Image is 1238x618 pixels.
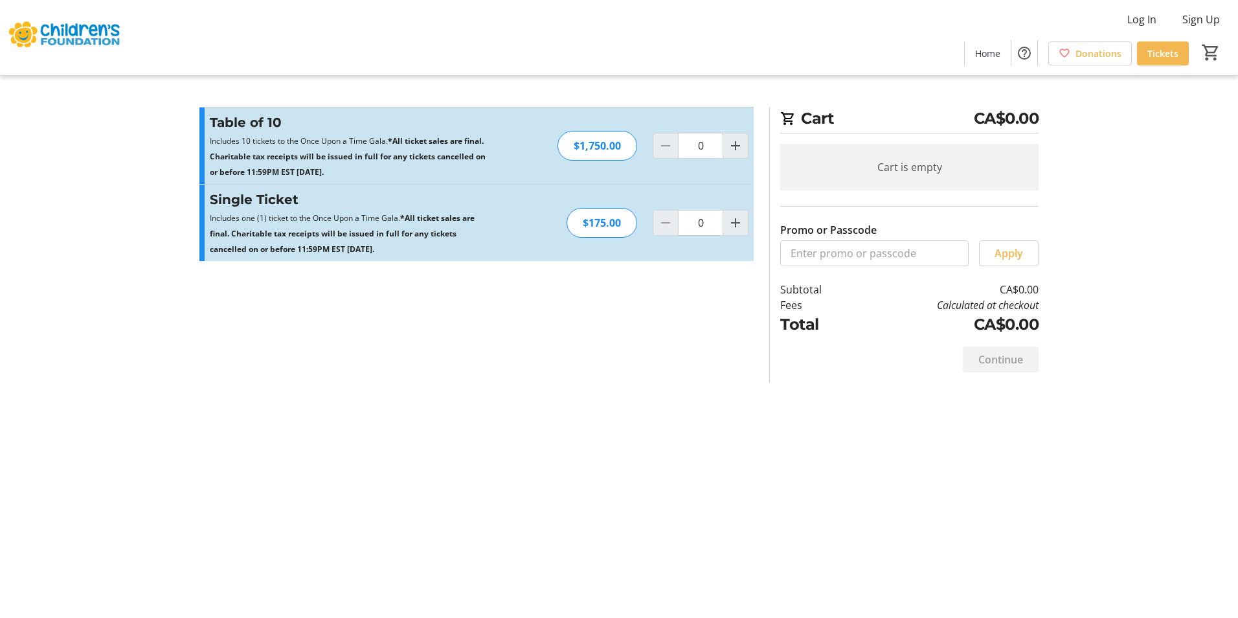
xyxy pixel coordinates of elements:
span: CA$0.00 [974,107,1039,130]
a: Tickets [1137,41,1189,65]
h3: Single Ticket [210,190,493,209]
span: Home [975,47,1000,60]
td: CA$0.00 [855,282,1039,297]
td: Fees [780,297,855,313]
span: Apply [995,246,1023,261]
input: Enter promo or passcode [780,240,969,266]
span: Sign Up [1182,12,1220,27]
input: Table of 10 Quantity [678,133,723,159]
td: Total [780,313,855,336]
strong: *All ticket sales are final. Charitable tax receipts will be issued in full for any tickets cance... [210,135,486,177]
h3: Table of 10 [210,113,493,132]
div: Cart is empty [780,144,1039,190]
span: Donations [1075,47,1121,60]
span: Includes one (1) ticket to the Once Upon a Time Gala. [210,212,400,223]
h2: Cart [780,107,1039,133]
button: Log In [1117,9,1167,30]
td: Calculated at checkout [855,297,1039,313]
button: Increment by one [723,211,748,235]
button: Sign Up [1172,9,1230,30]
button: Apply [979,240,1039,266]
td: CA$0.00 [855,313,1039,336]
button: Increment by one [723,133,748,158]
label: Promo or Passcode [780,222,877,238]
input: Single Ticket Quantity [678,210,723,236]
button: Cart [1199,41,1222,64]
td: Subtotal [780,282,855,297]
span: Includes 10 tickets to the Once Upon a Time Gala. [210,135,388,146]
span: Log In [1127,12,1156,27]
a: Home [965,41,1011,65]
button: Help [1011,40,1037,66]
a: Donations [1048,41,1132,65]
img: The Children's Foundation of Guelph and Wellington's Logo [8,5,123,70]
div: $1,750.00 [557,131,637,161]
div: $175.00 [567,208,637,238]
span: Tickets [1147,47,1178,60]
strong: *All ticket sales are final. Charitable tax receipts will be issued in full for any tickets cance... [210,212,475,255]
